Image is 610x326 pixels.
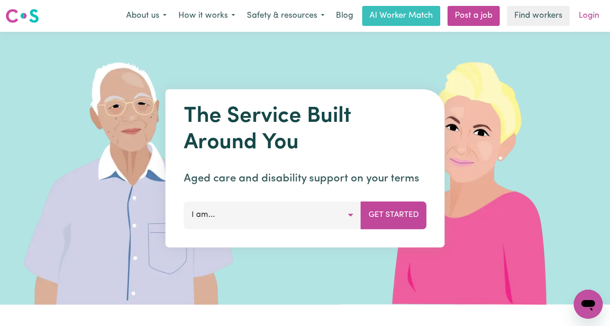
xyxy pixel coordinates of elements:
[5,5,39,26] a: Careseekers logo
[120,6,172,25] button: About us
[241,6,330,25] button: Safety & resources
[361,201,427,229] button: Get Started
[172,6,241,25] button: How it works
[330,6,359,26] a: Blog
[573,6,605,26] a: Login
[574,290,603,319] iframe: Button to launch messaging window
[507,6,570,26] a: Find workers
[448,6,500,26] a: Post a job
[5,8,39,24] img: Careseekers logo
[184,104,427,156] h1: The Service Built Around You
[362,6,440,26] a: AI Worker Match
[184,201,361,229] button: I am...
[184,171,427,187] p: Aged care and disability support on your terms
